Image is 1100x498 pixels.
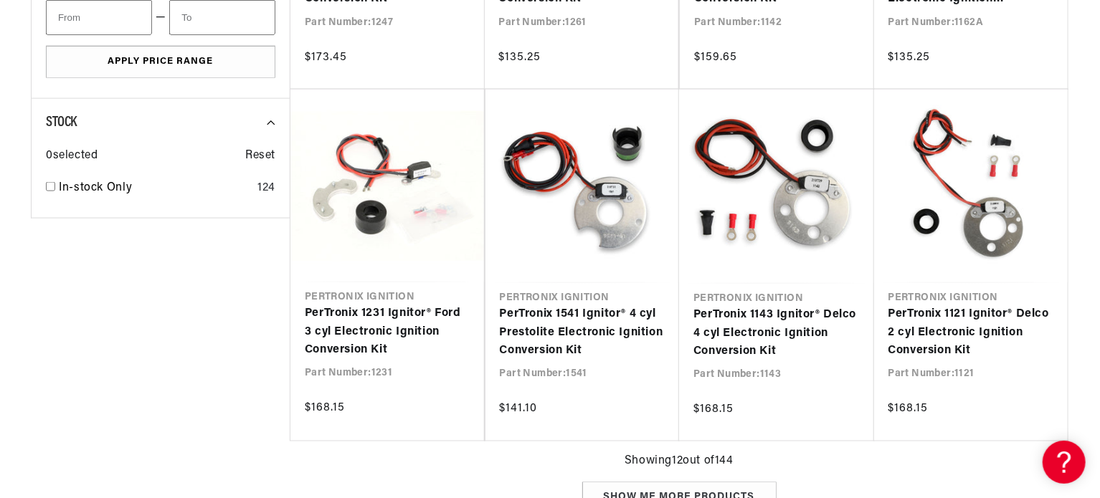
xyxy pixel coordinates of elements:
[156,9,166,27] span: —
[46,46,275,78] button: Apply Price Range
[59,179,252,198] a: In-stock Only
[257,179,275,198] div: 124
[46,115,77,130] span: Stock
[888,305,1054,360] a: PerTronix 1121 Ignitor® Delco 2 cyl Electronic Ignition Conversion Kit
[500,305,665,360] a: PerTronix 1541 Ignitor® 4 cyl Prestolite Electronic Ignition Conversion Kit
[305,305,470,360] a: PerTronix 1231 Ignitor® Ford 3 cyl Electronic Ignition Conversion Kit
[46,147,98,166] span: 0 selected
[693,306,860,361] a: PerTronix 1143 Ignitor® Delco 4 cyl Electronic Ignition Conversion Kit
[625,453,734,471] span: Showing 12 out of 144
[245,147,275,166] span: Reset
